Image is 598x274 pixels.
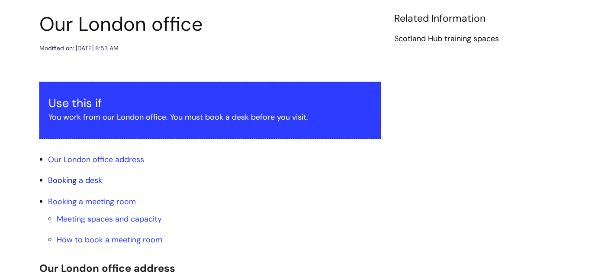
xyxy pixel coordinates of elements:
a: How to book a meeting room [57,235,162,245]
p: You work from our London office. You must book a desk before you visit. [48,110,372,124]
a: Booking a desk [48,175,102,186]
h4: Related Information [394,13,559,25]
div: Modified on: [DATE] 8:53 AM [39,43,119,54]
a: Booking a meeting room [48,196,136,207]
a: Scotland Hub training spaces [394,33,499,45]
a: Meeting spaces and capacity [57,214,162,224]
h1: Our London office [39,13,381,36]
h3: Use this if [48,96,372,110]
a: Our London office address [48,154,144,165]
